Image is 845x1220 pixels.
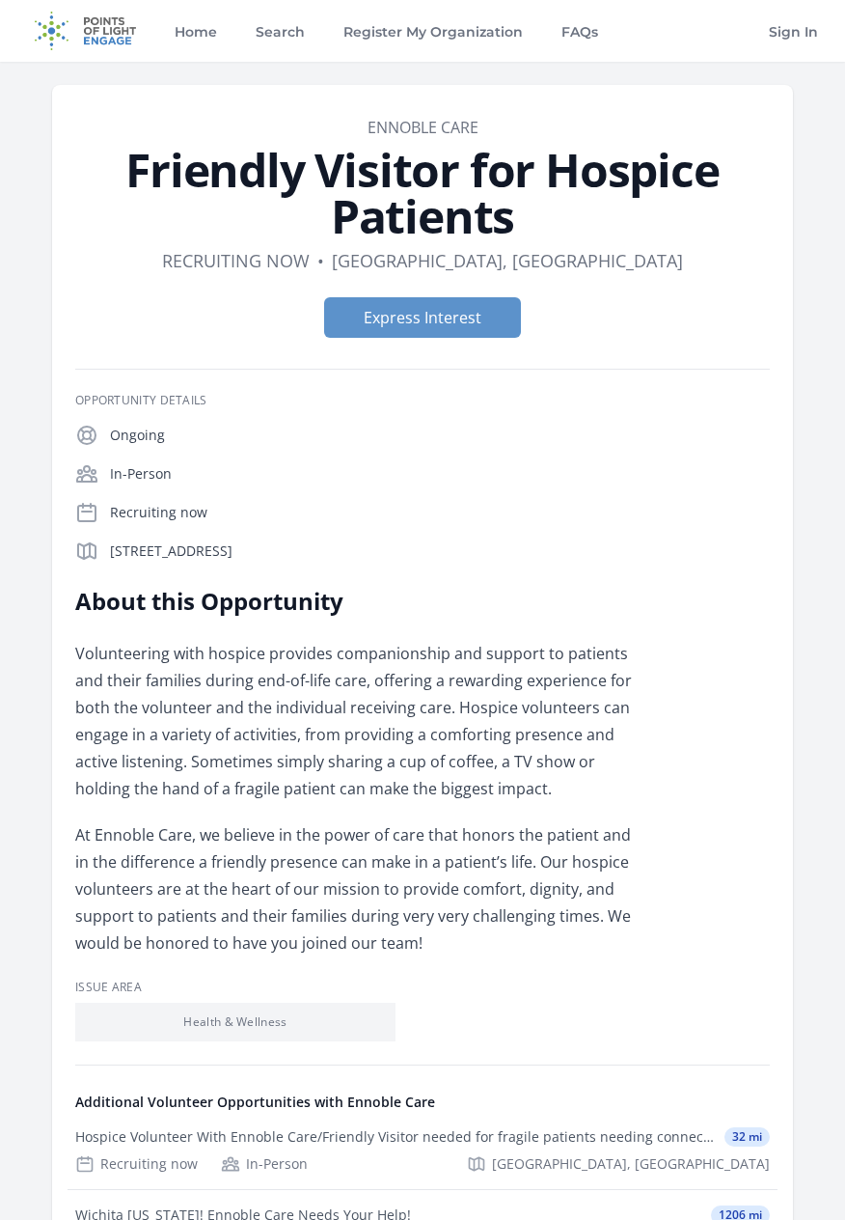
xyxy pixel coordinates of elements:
[110,464,770,484] p: In-Person
[110,503,770,522] p: Recruiting now
[324,297,521,338] button: Express Interest
[75,980,770,995] h3: Issue area
[75,393,770,408] h3: Opportunity Details
[368,117,478,138] a: Ennoble Care
[75,147,770,239] h1: Friendly Visitor for Hospice Patients
[75,1003,395,1041] li: Health & Wellness
[68,1112,777,1189] a: Hospice Volunteer With Ennoble Care/Friendly Visitor needed for fragile patients needing connecti...
[75,1127,717,1147] div: Hospice Volunteer With Ennoble Care/Friendly Visitor needed for fragile patients needing connection.
[75,640,640,802] p: Volunteering with hospice provides companionship and support to patients and their families durin...
[75,586,640,617] h2: About this Opportunity
[110,541,770,561] p: [STREET_ADDRESS]
[75,821,640,957] p: At Ennoble Care, we believe in the power of care that honors the patient and in the difference a ...
[317,247,324,274] div: •
[75,1093,770,1112] h4: Additional Volunteer Opportunities with Ennoble Care
[110,426,770,445] p: Ongoing
[75,1154,198,1174] div: Recruiting now
[724,1127,770,1147] span: 32 mi
[332,247,683,274] dd: [GEOGRAPHIC_DATA], [GEOGRAPHIC_DATA]
[221,1154,308,1174] div: In-Person
[492,1154,770,1174] span: [GEOGRAPHIC_DATA], [GEOGRAPHIC_DATA]
[162,247,310,274] dd: Recruiting now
